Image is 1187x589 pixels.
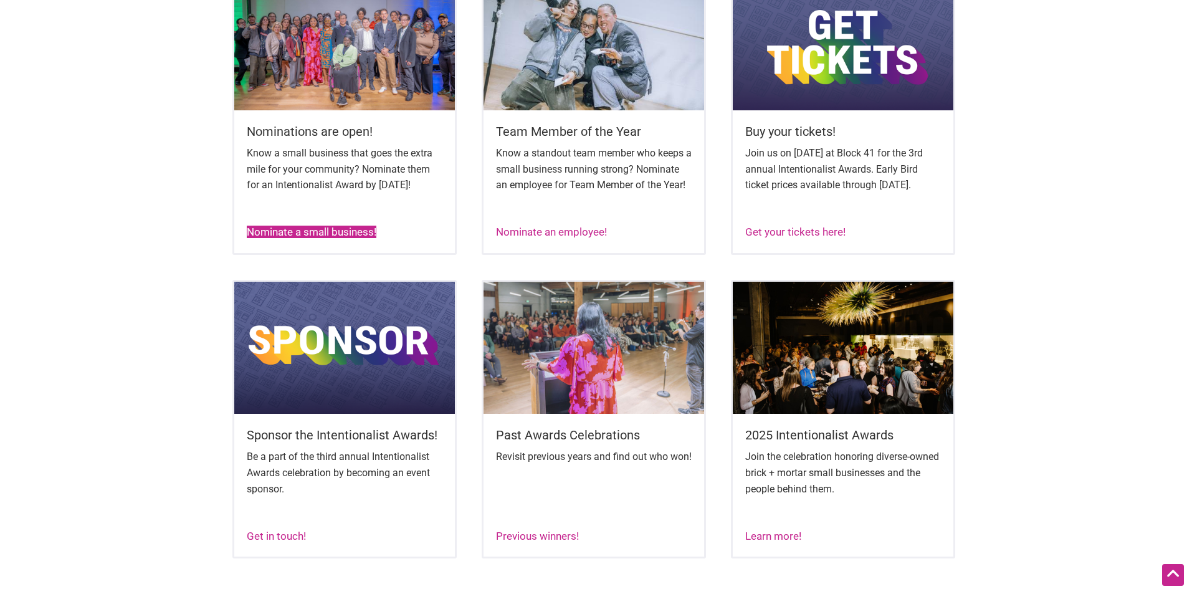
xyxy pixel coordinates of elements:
[745,426,941,444] h5: 2025 Intentionalist Awards
[496,145,692,193] p: Know a standout team member who keeps a small business running strong? Nominate an employee for T...
[1162,564,1184,586] div: Scroll Back to Top
[496,426,692,444] h5: Past Awards Celebrations
[247,449,442,497] p: Be a part of the third annual Intentionalist Awards celebration by becoming an event sponsor.
[745,449,941,497] p: Join the celebration honoring diverse-owned brick + mortar small businesses and the people behind...
[745,123,941,140] h5: Buy your tickets!
[496,226,607,238] a: Nominate an employee!
[247,123,442,140] h5: Nominations are open!
[496,123,692,140] h5: Team Member of the Year
[496,530,579,542] a: Previous winners!
[247,530,306,542] a: Get in touch!
[247,426,442,444] h5: Sponsor the Intentionalist Awards!
[745,226,846,238] a: Get your tickets here!
[247,145,442,193] p: Know a small business that goes the extra mile for your community? Nominate them for an Intention...
[745,145,941,193] p: Join us on [DATE] at Block 41 for the 3rd annual Intentionalist Awards. Early Bird ticket prices ...
[496,449,692,465] p: Revisit previous years and find out who won!
[247,226,376,238] a: Nominate a small business!
[745,530,801,542] a: Learn more!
